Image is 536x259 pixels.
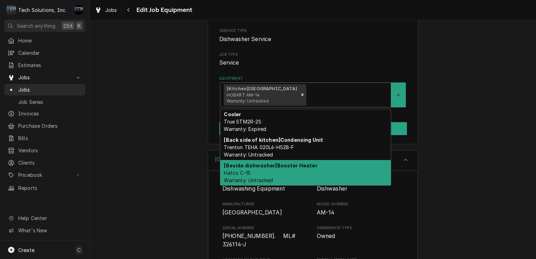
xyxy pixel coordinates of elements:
a: Invoices [4,108,85,119]
span: Ctrl [63,22,73,29]
span: Service Type [219,28,407,34]
span: Equipment Type [317,185,404,193]
div: Accordion Header [208,151,418,171]
a: Bills [4,132,85,144]
div: Ownership Type [317,225,404,249]
strong: [Back side of kitchen] Condensing Unit [224,137,323,143]
span: HOBART AM-14 Warranty: Untracked [227,92,269,104]
div: Model Number [317,201,404,217]
span: Dishwasher [317,185,348,192]
div: Manufacturer [222,201,309,217]
div: Job Type [219,52,407,67]
strong: [Beside dishwasher] Booster Heater [224,162,317,168]
span: [GEOGRAPHIC_DATA] [222,209,282,216]
a: Go to Help Center [4,212,85,224]
div: Equipment [219,76,407,108]
a: Calendar [4,47,85,59]
span: True STM2R-2S Warranty: Expired [224,119,266,132]
span: Manufacturer [222,201,309,207]
a: Jobs [4,84,85,95]
span: AM-14 [317,209,335,216]
div: Serial Number [222,225,309,249]
span: Edit Job Equipment [134,5,193,15]
a: Vendors [4,145,85,156]
label: Equipment [219,76,407,81]
span: Dishwashing Equipment [222,185,285,192]
span: What's New [18,227,81,234]
div: Button Group Row [219,122,407,135]
span: Model Number [317,201,404,207]
span: Reports [18,184,82,192]
span: Bills [18,134,82,142]
div: Tech Solutions, Inc.'s Avatar [6,5,16,15]
div: Button Group [219,122,407,135]
span: Home [18,37,82,44]
span: Jobs [18,74,71,81]
span: Hatco C-15 Warranty: Untracked [224,170,273,183]
span: Search anything [17,22,55,29]
span: [PHONE_NUMBER]. ML# 326114-J [222,233,297,248]
h3: [GEOGRAPHIC_DATA] [215,156,271,163]
span: Jobs [18,86,82,93]
span: Ownership Type [317,225,404,231]
a: Home [4,35,85,46]
button: Save [219,122,407,135]
a: Go to Jobs [4,72,85,83]
span: Serial Number [222,232,309,248]
a: Job Series [4,96,85,108]
div: T [6,5,16,15]
span: Vendors [18,147,82,154]
span: Job Type [219,52,407,58]
span: Jobs [105,6,117,14]
a: Estimates [4,59,85,71]
button: Search anythingCtrlK [4,20,85,32]
a: Go to Pricebook [4,169,85,181]
span: K [78,22,81,29]
button: Accordion Details Expand Trigger [208,151,418,171]
span: Service Type [219,35,407,44]
a: Clients [4,157,85,168]
span: Help Center [18,214,81,222]
span: Calendar [18,49,82,57]
button: Create New Equipment [391,82,406,107]
svg: Create New Equipment [396,93,401,98]
span: Job Series [18,98,82,106]
div: AF [74,5,83,15]
a: Reports [4,182,85,194]
div: Remove [object Object] [299,84,306,106]
a: Jobs [92,4,120,16]
strong: Cooler [224,111,241,117]
span: C [77,246,81,254]
span: Dishwasher Service [219,36,272,42]
span: Estimates [18,61,82,69]
div: Service Type [219,28,407,43]
span: Job Type [219,59,407,67]
span: Ownership Type [317,232,404,240]
span: Model Number [317,208,404,217]
span: Clients [18,159,82,166]
strong: [Kitchen] [GEOGRAPHIC_DATA] [227,86,297,91]
span: Create [18,247,34,253]
span: Equipment Category [222,185,309,193]
div: Austin Fox's Avatar [74,5,83,15]
span: Service [219,59,239,66]
span: Pricebook [18,171,71,179]
div: Tech Solutions, Inc. [18,6,66,14]
span: Purchase Orders [18,122,82,129]
span: Owned [317,233,335,239]
span: Invoices [18,110,82,117]
span: Manufacturer [222,208,309,217]
button: Navigate back [123,4,134,15]
a: Purchase Orders [4,120,85,132]
span: Serial Number [222,225,309,231]
a: Go to What's New [4,225,85,236]
span: Trenton TEHA 020L6-HS2B-F Warranty: Untracked [224,144,294,158]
